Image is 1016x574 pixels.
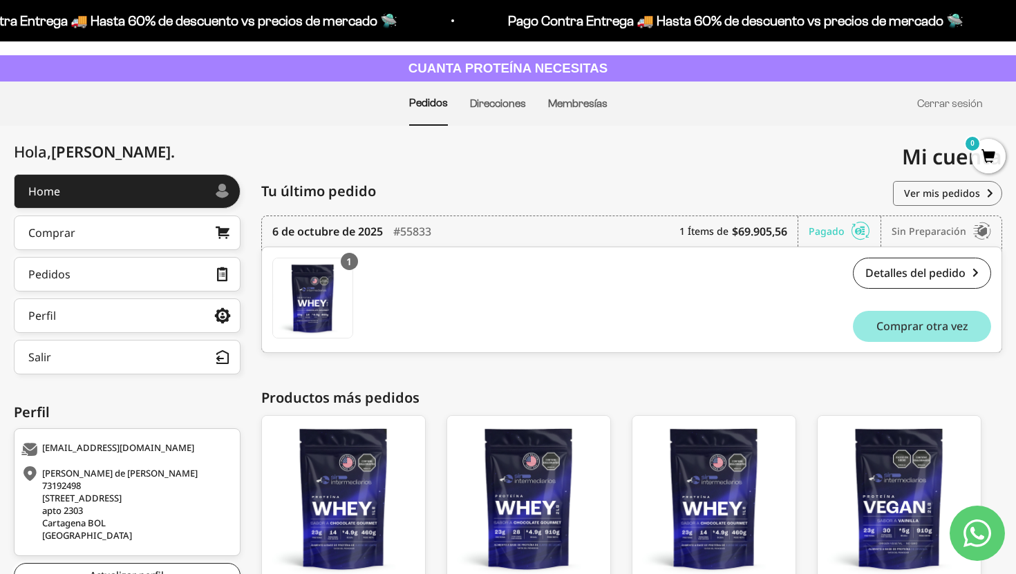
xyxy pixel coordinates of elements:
a: Pedidos [409,97,448,108]
div: Perfil [28,310,56,321]
div: 1 [341,253,358,270]
div: Salir [28,352,51,363]
div: Hola, [14,143,175,160]
img: Translation missing: es.Proteína Whey - Chocolate - Chocolate / 1 libra (460g) [273,258,352,338]
a: 0 [971,150,1006,165]
a: Ver mis pedidos [893,181,1002,206]
a: Comprar [14,216,241,250]
div: #55833 [393,216,431,247]
div: Pagado [809,216,881,247]
div: Sin preparación [892,216,991,247]
div: [EMAIL_ADDRESS][DOMAIN_NAME] [21,443,229,457]
a: Direcciones [470,97,526,109]
span: Comprar otra vez [876,321,968,332]
div: Pedidos [28,269,70,280]
span: Tu último pedido [261,181,376,202]
div: Productos más pedidos [261,388,1003,408]
button: Salir [14,340,241,374]
span: [PERSON_NAME] [51,141,175,162]
a: Perfil [14,298,241,333]
b: $69.905,56 [732,223,787,240]
div: 1 Ítems de [679,216,798,247]
mark: 0 [964,135,981,152]
a: Membresías [548,97,608,109]
button: Comprar otra vez [853,311,991,342]
p: Pago Contra Entrega 🚚 Hasta 60% de descuento vs precios de mercado 🛸 [449,10,905,32]
time: 6 de octubre de 2025 [272,223,383,240]
div: Home [28,186,60,197]
a: Detalles del pedido [853,258,991,289]
strong: CUANTA PROTEÍNA NECESITAS [408,61,608,75]
a: Home [14,174,241,209]
div: Comprar [28,227,75,238]
span: Mi cuenta [902,142,1002,171]
div: Perfil [14,402,241,423]
span: . [171,141,175,162]
a: Proteína Whey - Chocolate - Chocolate / 1 libra (460g) [272,258,353,338]
a: Cerrar sesión [917,97,983,109]
a: Pedidos [14,257,241,291]
div: [PERSON_NAME] de [PERSON_NAME] 73192498 [STREET_ADDRESS] apto 2303 Cartagena BOL [GEOGRAPHIC_DATA] [21,467,229,542]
